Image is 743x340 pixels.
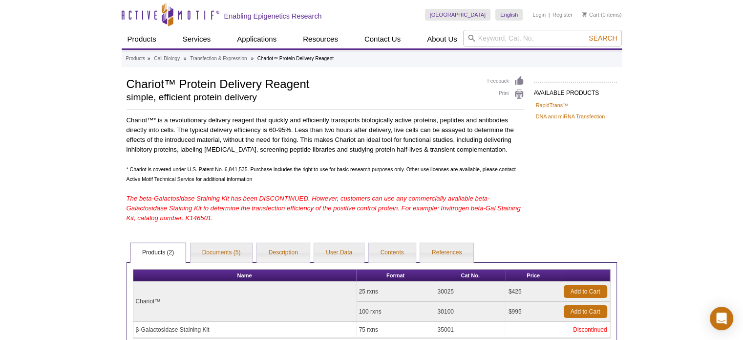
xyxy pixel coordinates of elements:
[463,30,622,46] input: Keyword, Cat. No.
[357,282,435,302] td: 25 rxns
[257,56,334,61] li: Chariot™ Protein Delivery Reagent
[184,56,187,61] li: »
[564,305,607,318] a: Add to Cart
[495,9,523,21] a: English
[251,56,254,61] li: »
[133,282,357,322] td: Chariot™
[297,30,344,48] a: Resources
[536,112,605,121] a: DNA and miRNA Transfection
[488,76,524,87] a: Feedback
[710,307,733,330] div: Open Intercom Messenger
[425,9,491,21] a: [GEOGRAPHIC_DATA]
[133,322,357,338] td: β-Galactosidase Staining Kit
[552,11,573,18] a: Register
[582,11,599,18] a: Cart
[127,195,521,222] span: The beta-Galactosidase Staining Kit has been DISCONTINUED. However, customers can use any commerc...
[224,12,322,21] h2: Enabling Epigenetics Research
[421,30,463,48] a: About Us
[133,270,357,282] th: Name
[564,285,607,298] a: Add to Cart
[190,54,247,63] a: Transfection & Expression
[534,82,617,99] h2: AVAILABLE PRODUCTS
[435,322,506,338] td: 35001
[127,93,478,102] h2: simple, efficient protein delivery
[589,34,617,42] span: Search
[357,322,435,338] td: 75 rxns
[177,30,217,48] a: Services
[488,89,524,100] a: Print
[435,302,506,322] td: 30100
[549,9,550,21] li: |
[257,243,310,263] a: Description
[359,30,406,48] a: Contact Us
[148,56,150,61] li: »
[582,9,622,21] li: (0 items)
[435,282,506,302] td: 30025
[369,243,416,263] a: Contents
[154,54,180,63] a: Cell Biology
[130,243,186,263] a: Products (2)
[586,34,620,43] button: Search
[126,54,145,63] a: Products
[191,243,253,263] a: Documents (5)
[532,11,546,18] a: Login
[314,243,364,263] a: User Data
[231,30,282,48] a: Applications
[127,115,524,155] p: Chariot™* is a revolutionary delivery reagent that quickly and efficiently transports biologicall...
[506,322,610,338] td: Discontinued
[357,270,435,282] th: Format
[506,302,561,322] td: $995
[420,243,473,263] a: References
[536,101,568,110] a: RapidTrans™
[435,270,506,282] th: Cat No.
[506,282,561,302] td: $425
[357,302,435,322] td: 100 rxns
[122,30,162,48] a: Products
[582,12,587,17] img: Your Cart
[127,166,516,182] span: * Chariot is covered under U.S. Patent No. 6,841,535. Purchase includes the right to use for basi...
[127,76,478,91] h1: Chariot™ Protein Delivery Reagent
[506,270,561,282] th: Price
